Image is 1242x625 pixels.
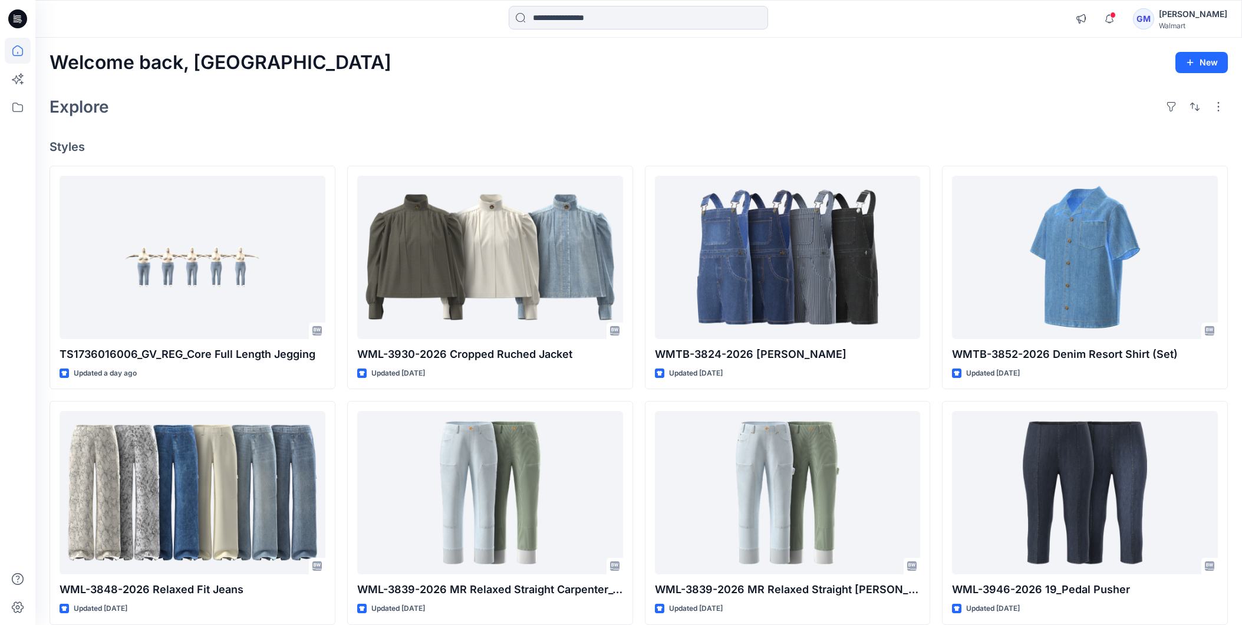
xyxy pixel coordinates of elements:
h4: Styles [50,140,1228,154]
p: WML-3930-2026 Cropped Ruched Jacket [357,346,623,363]
a: WMTB-3852-2026 Denim Resort Shirt (Set) [952,176,1218,339]
p: TS1736016006_GV_REG_Core Full Length Jegging [60,346,325,363]
a: WML-3930-2026 Cropped Ruched Jacket [357,176,623,339]
button: New [1175,52,1228,73]
p: Updated a day ago [74,367,137,380]
p: Updated [DATE] [371,603,425,615]
a: TS1736016006_GV_REG_Core Full Length Jegging [60,176,325,339]
p: Updated [DATE] [371,367,425,380]
p: Updated [DATE] [966,603,1020,615]
p: Updated [DATE] [669,367,723,380]
p: WML-3946-2026 19_Pedal Pusher [952,581,1218,598]
h2: Welcome back, [GEOGRAPHIC_DATA] [50,52,391,74]
p: WML-3839-2026 MR Relaxed Straight Carpenter_Cost Opt [357,581,623,598]
p: WML-3839-2026 MR Relaxed Straight [PERSON_NAME] [655,581,921,598]
p: Updated [DATE] [966,367,1020,380]
div: Walmart [1159,21,1227,30]
p: Updated [DATE] [74,603,127,615]
a: WMTB-3824-2026 Shortall [655,176,921,339]
p: WMTB-3852-2026 Denim Resort Shirt (Set) [952,346,1218,363]
p: WMTB-3824-2026 [PERSON_NAME] [655,346,921,363]
div: [PERSON_NAME] [1159,7,1227,21]
a: WML-3848-2026 Relaxed Fit Jeans [60,411,325,574]
a: WML-3839-2026 MR Relaxed Straight Carpenter_Cost Opt [357,411,623,574]
div: GM [1133,8,1154,29]
a: WML-3839-2026 MR Relaxed Straight Carpenter [655,411,921,574]
a: WML-3946-2026 19_Pedal Pusher [952,411,1218,574]
p: WML-3848-2026 Relaxed Fit Jeans [60,581,325,598]
h2: Explore [50,97,109,116]
p: Updated [DATE] [669,603,723,615]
